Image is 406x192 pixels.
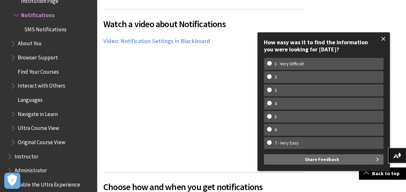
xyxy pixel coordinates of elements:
[24,24,66,33] span: SMS Notifications
[103,37,210,45] a: Video: Notification Settings in Blackboard
[18,109,58,117] span: Navigate in Learn
[267,88,284,93] w-span: 3
[15,179,80,188] span: Enable the Ultra Experience
[103,17,304,31] span: Watch a video about Notifications
[18,38,42,47] span: About You
[18,94,43,103] span: Languages
[18,52,58,61] span: Browser Support
[267,74,284,80] w-span: 2
[15,151,38,160] span: Instructor
[15,165,47,174] span: Administrator
[18,123,59,132] span: Ultra Course View
[305,154,339,165] span: Share Feedback
[267,127,284,133] w-span: 6
[18,66,59,75] span: Find Your Courses
[267,101,284,106] w-span: 4
[267,61,311,67] w-span: 1 - Very Difficult
[21,10,55,18] span: Notifications
[4,173,20,189] button: Open Preferences
[359,167,406,179] a: Back to top
[18,80,65,89] span: Interact with Others
[267,114,284,120] w-span: 5
[264,39,383,53] div: How easy was it to find the information you were looking for [DATE]?
[264,154,383,165] button: Share Feedback
[18,137,65,145] span: Original Course View
[267,140,306,146] w-span: 7 - Very Easy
